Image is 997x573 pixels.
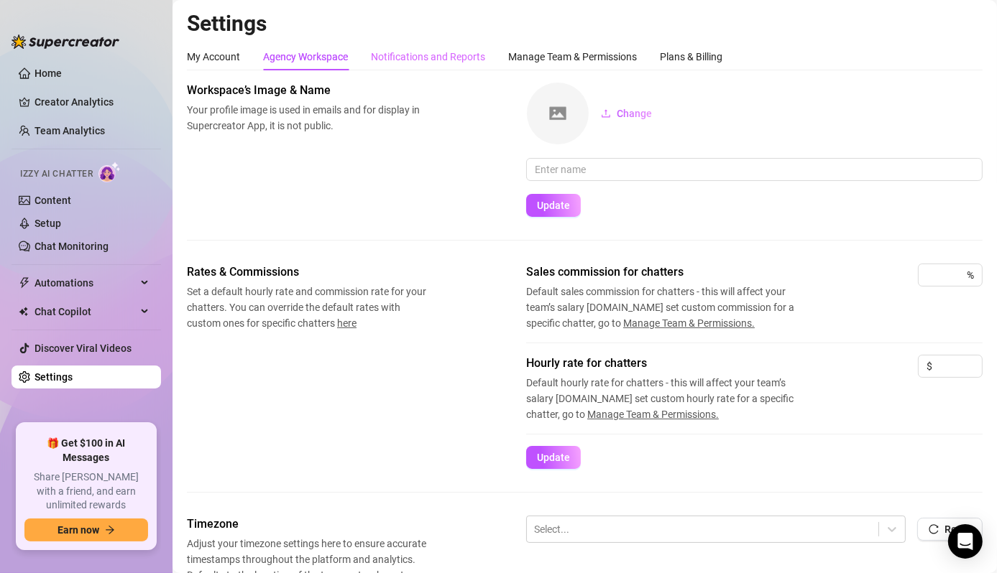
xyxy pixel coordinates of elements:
span: Default sales commission for chatters - this will affect your team’s salary [DOMAIN_NAME] set cus... [526,284,814,331]
a: Settings [35,371,73,383]
span: arrow-right [105,525,115,535]
button: Earn nowarrow-right [24,518,148,541]
a: Home [35,67,62,79]
span: Set a default hourly rate and commission rate for your chatters. You can override the default rat... [187,284,428,331]
span: Chat Copilot [35,300,137,323]
span: Share [PERSON_NAME] with a friend, and earn unlimited rewards [24,470,148,513]
span: Timezone [187,516,428,533]
button: Reset [917,518,983,541]
h2: Settings [187,10,983,37]
span: thunderbolt [19,277,30,289]
span: Update [537,200,570,211]
span: Default hourly rate for chatters - this will affect your team’s salary [DOMAIN_NAME] set custom h... [526,375,814,422]
span: Izzy AI Chatter [20,167,93,181]
span: Reset [945,523,971,535]
img: AI Chatter [98,162,121,182]
img: square-placeholder.png [527,83,589,144]
div: Notifications and Reports [371,49,485,65]
a: Discover Viral Videos [35,343,132,354]
button: Update [526,194,581,217]
a: Setup [35,218,61,229]
span: Sales commission for chatters [526,264,814,281]
span: Your profile image is used in emails and for display in Supercreator App, it is not public. [187,102,428,134]
span: 🎁 Get $100 in AI Messages [24,437,148,465]
div: Open Intercom Messenger [948,524,983,559]
span: Automations [35,271,137,294]
button: Change [589,102,663,125]
span: Earn now [58,524,99,536]
div: Plans & Billing [660,49,722,65]
span: Hourly rate for chatters [526,355,814,372]
span: Manage Team & Permissions. [623,317,755,329]
a: Team Analytics [35,125,105,136]
img: logo-BBDzfeDw.svg [12,34,119,49]
span: Change [617,108,652,119]
button: Update [526,446,581,469]
span: here [337,317,357,329]
span: Update [537,452,570,463]
span: Rates & Commissions [187,264,428,281]
img: Chat Copilot [19,307,28,317]
div: Agency Workspace [263,49,348,65]
div: Manage Team & Permissions [508,49,637,65]
span: Manage Team & Permissions. [587,409,719,420]
a: Content [35,195,71,206]
span: upload [601,108,611,118]
span: Workspace’s Image & Name [187,82,428,99]
span: reload [929,524,939,534]
a: Chat Monitoring [35,241,109,252]
input: Enter name [526,158,983,181]
a: Creator Analytics [35,90,150,113]
div: My Account [187,49,240,65]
